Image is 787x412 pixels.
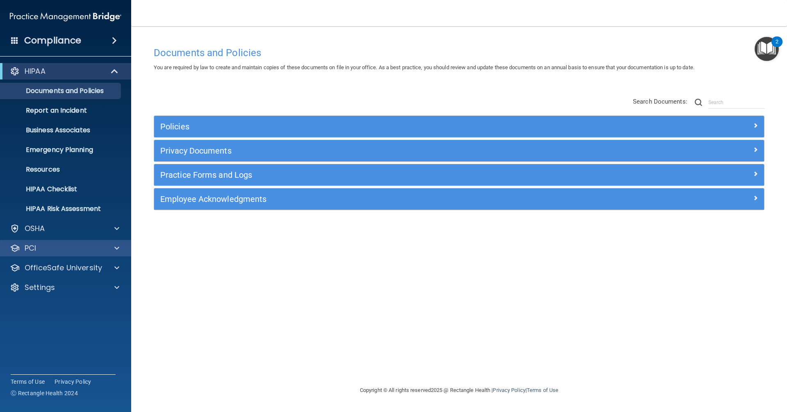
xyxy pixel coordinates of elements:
[633,98,687,105] span: Search Documents:
[25,283,55,292] p: Settings
[10,66,119,76] a: HIPAA
[55,378,91,386] a: Privacy Policy
[160,195,605,204] h5: Employee Acknowledgments
[695,99,702,106] img: ic-search.3b580494.png
[5,165,117,174] p: Resources
[154,64,694,70] span: You are required by law to create and maintain copies of these documents on file in your office. ...
[11,389,78,397] span: Ⓒ Rectangle Health 2024
[776,42,778,52] div: 2
[10,283,119,292] a: Settings
[24,35,81,46] h4: Compliance
[25,224,45,233] p: OSHA
[10,243,119,253] a: PCI
[160,144,758,157] a: Privacy Documents
[25,66,45,76] p: HIPAA
[5,205,117,213] p: HIPAA Risk Assessment
[160,120,758,133] a: Policies
[5,185,117,193] p: HIPAA Checklist
[10,9,121,25] img: PMB logo
[755,37,779,61] button: Open Resource Center, 2 new notifications
[493,387,525,393] a: Privacy Policy
[527,387,558,393] a: Terms of Use
[5,106,117,115] p: Report an Incident
[160,122,605,131] h5: Policies
[160,192,758,206] a: Employee Acknowledgments
[5,87,117,95] p: Documents and Policies
[160,170,605,179] h5: Practice Forms and Logs
[25,263,102,273] p: OfficeSafe University
[5,126,117,134] p: Business Associates
[5,146,117,154] p: Emergency Planning
[309,377,609,403] div: Copyright © All rights reserved 2025 @ Rectangle Health | |
[10,263,119,273] a: OfficeSafe University
[11,378,45,386] a: Terms of Use
[10,224,119,233] a: OSHA
[160,146,605,155] h5: Privacy Documents
[708,96,764,109] input: Search
[25,243,36,253] p: PCI
[154,48,764,58] h4: Documents and Policies
[160,168,758,181] a: Practice Forms and Logs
